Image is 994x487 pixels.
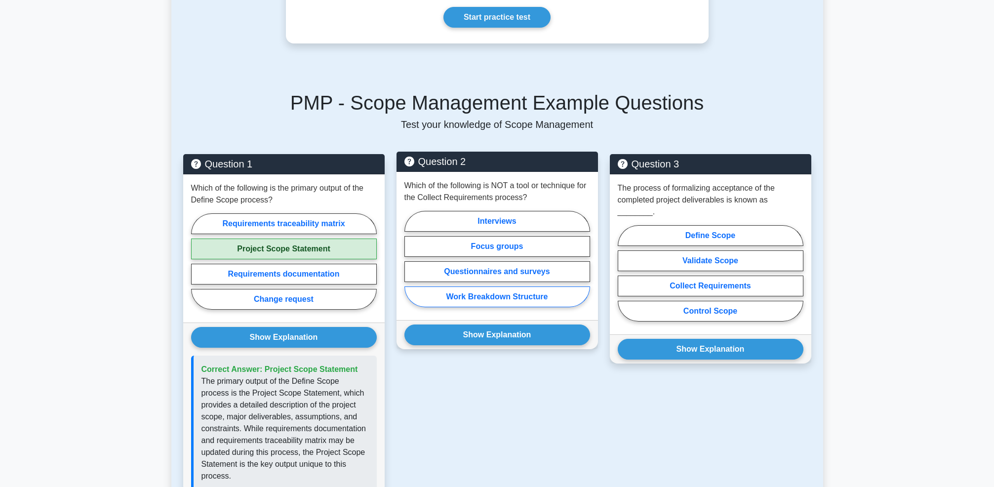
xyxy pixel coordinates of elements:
h5: Question 1 [191,158,377,170]
p: The primary output of the Define Scope process is the Project Scope Statement, which provides a d... [201,375,369,482]
label: Focus groups [404,236,590,257]
p: The process of formalizing acceptance of the completed project deliverables is known as ________. [618,182,803,218]
label: Requirements traceability matrix [191,213,377,234]
span: Correct Answer: Project Scope Statement [201,365,358,373]
button: Show Explanation [404,325,590,345]
a: Start practice test [443,7,551,28]
label: Define Scope [618,225,803,246]
p: Which of the following is the primary output of the Define Scope process? [191,182,377,206]
label: Requirements documentation [191,264,377,284]
label: Interviews [404,211,590,232]
button: Show Explanation [618,339,803,360]
label: Work Breakdown Structure [404,286,590,307]
h5: Question 3 [618,158,803,170]
label: Validate Scope [618,250,803,271]
button: Show Explanation [191,327,377,348]
p: Which of the following is NOT a tool or technique for the Collect Requirements process? [404,180,590,203]
label: Project Scope Statement [191,239,377,259]
label: Change request [191,289,377,310]
p: Test your knowledge of Scope Management [183,119,811,130]
h5: PMP - Scope Management Example Questions [183,91,811,115]
label: Questionnaires and surveys [404,261,590,282]
label: Collect Requirements [618,276,803,296]
label: Control Scope [618,301,803,322]
h5: Question 2 [404,156,590,167]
